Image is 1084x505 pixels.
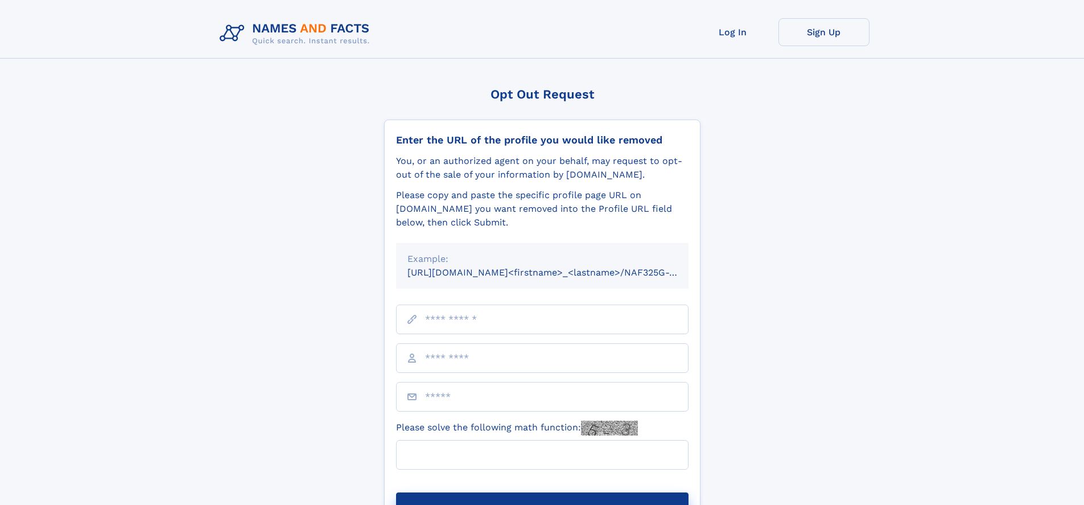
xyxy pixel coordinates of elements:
[396,188,689,229] div: Please copy and paste the specific profile page URL on [DOMAIN_NAME] you want removed into the Pr...
[215,18,379,49] img: Logo Names and Facts
[384,87,700,101] div: Opt Out Request
[396,134,689,146] div: Enter the URL of the profile you would like removed
[778,18,869,46] a: Sign Up
[687,18,778,46] a: Log In
[407,267,710,278] small: [URL][DOMAIN_NAME]<firstname>_<lastname>/NAF325G-xxxxxxxx
[396,154,689,182] div: You, or an authorized agent on your behalf, may request to opt-out of the sale of your informatio...
[396,421,638,436] label: Please solve the following math function:
[407,252,677,266] div: Example:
